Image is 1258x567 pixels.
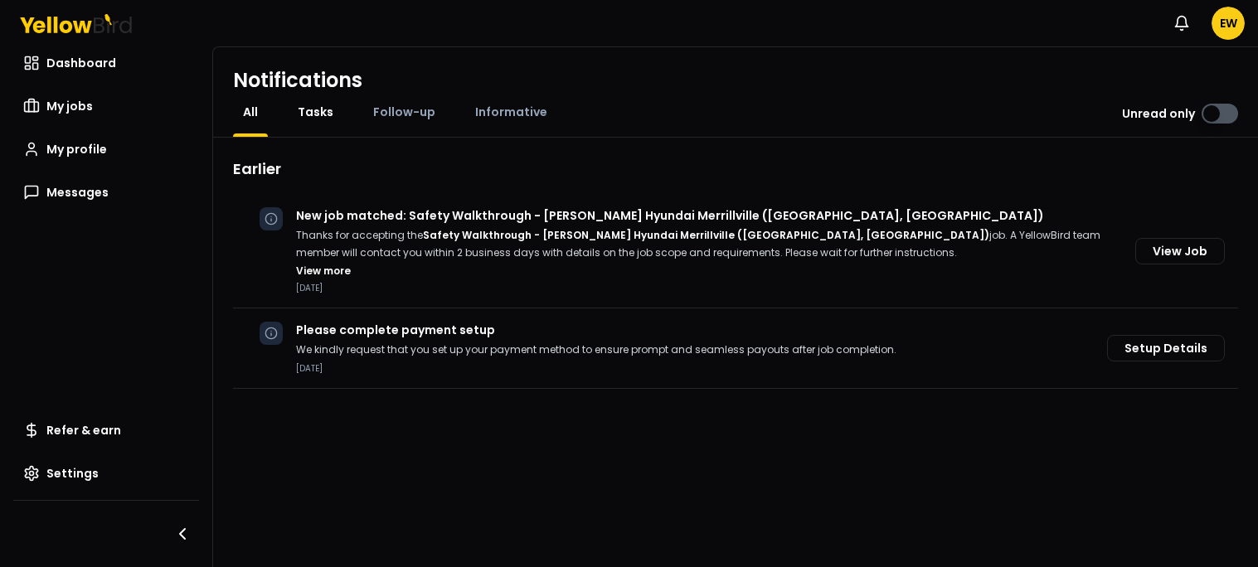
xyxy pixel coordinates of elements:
[296,342,896,359] p: We kindly request that you set up your payment method to ensure prompt and seamless payouts after...
[13,133,199,166] a: My profile
[46,55,116,71] span: Dashboard
[233,308,1238,388] div: Please complete payment setupWe kindly request that you set up your payment method to ensure prom...
[465,104,557,120] a: Informative
[13,46,199,80] a: Dashboard
[296,264,351,278] button: View more
[363,104,445,120] a: Follow-up
[1135,238,1225,264] button: View Job
[288,104,343,120] a: Tasks
[296,362,896,375] p: [DATE]
[13,457,199,490] a: Settings
[423,228,989,242] strong: Safety Walkthrough - [PERSON_NAME] Hyundai Merrillville ([GEOGRAPHIC_DATA], [GEOGRAPHIC_DATA])
[13,176,199,209] a: Messages
[475,104,547,120] span: Informative
[46,465,99,482] span: Settings
[243,104,258,120] span: All
[1107,335,1225,361] button: Setup Details
[233,157,1238,181] h2: Earlier
[1122,105,1195,122] label: Unread only
[233,104,268,120] a: All
[46,422,121,439] span: Refer & earn
[13,414,199,447] a: Refer & earn
[13,90,199,123] a: My jobs
[233,67,362,94] h1: Notifications
[233,194,1238,308] div: New job matched: Safety Walkthrough - [PERSON_NAME] Hyundai Merrillville ([GEOGRAPHIC_DATA], [GEO...
[46,184,109,201] span: Messages
[373,104,435,120] span: Follow-up
[296,322,896,338] p: Please complete payment setup
[1212,7,1245,40] span: EW
[298,104,333,120] span: Tasks
[296,282,1129,294] p: [DATE]
[46,141,107,157] span: My profile
[296,227,1129,261] p: Thanks for accepting the job. A YellowBird team member will contact you within 2 business days wi...
[296,207,1129,224] p: New job matched: Safety Walkthrough - [PERSON_NAME] Hyundai Merrillville ([GEOGRAPHIC_DATA], [GEO...
[46,98,93,114] span: My jobs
